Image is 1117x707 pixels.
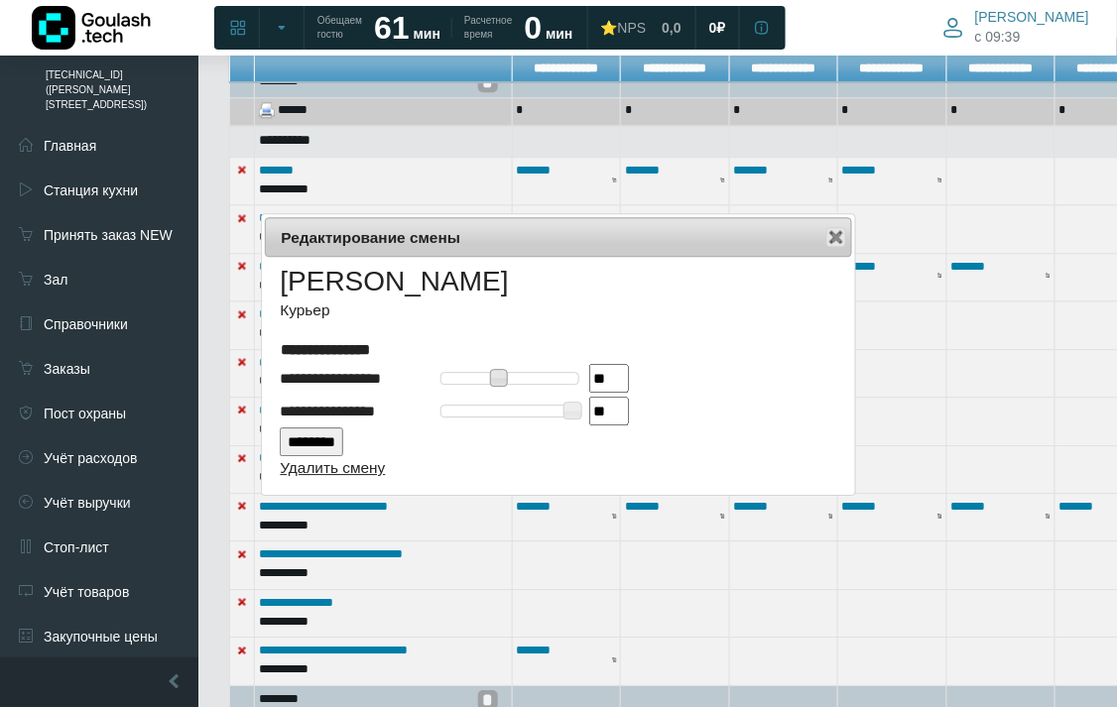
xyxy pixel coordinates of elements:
[280,459,385,476] a: Удалить смену
[975,8,1089,26] span: [PERSON_NAME]
[618,20,647,36] span: NPS
[662,19,681,37] span: 0,0
[32,6,151,50] img: Логотип компании Goulash.tech
[525,10,543,46] strong: 0
[931,4,1101,51] button: [PERSON_NAME] c 09:39
[546,26,572,42] span: мин
[697,10,738,46] a: 0 ₽
[280,298,508,321] p: Курьер
[280,265,508,298] h2: [PERSON_NAME]
[414,26,440,42] span: мин
[259,102,275,118] img: print16.png
[709,19,717,37] span: 0
[317,14,362,42] span: Обещаем гостю
[281,226,780,249] span: Редактирование смены
[589,10,693,46] a: ⭐NPS 0,0
[601,19,647,37] div: ⭐
[826,227,846,247] button: Close
[306,10,585,46] a: Обещаем гостю 61 мин Расчетное время 0 мин
[464,14,512,42] span: Расчетное время
[374,10,410,46] strong: 61
[975,27,1021,48] span: c 09:39
[717,19,726,37] span: ₽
